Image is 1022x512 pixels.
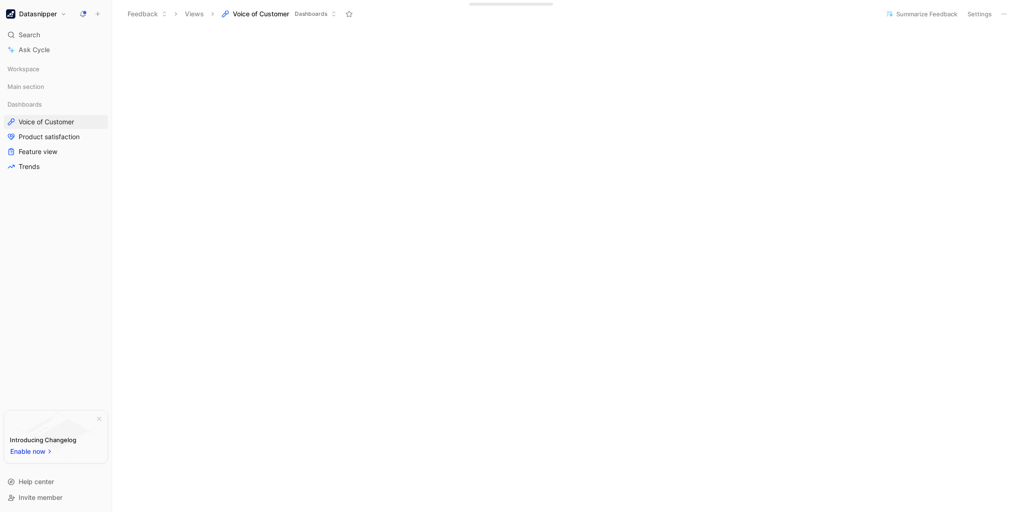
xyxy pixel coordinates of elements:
span: Workspace [7,64,40,74]
span: Invite member [19,493,62,501]
button: Summarize Feedback [882,7,961,20]
img: Datasnipper [6,9,15,19]
div: Main section [4,80,108,94]
span: Enable now [10,446,47,457]
div: Help center [4,475,108,489]
div: Search [4,28,108,42]
a: Trends [4,160,108,174]
span: Feature view [19,147,57,156]
a: Ask Cycle [4,43,108,57]
span: Dashboards [295,9,327,19]
div: Dashboards [4,97,108,111]
span: Voice of Customer [233,9,289,19]
a: Feature view [4,145,108,159]
a: Product satisfaction [4,130,108,144]
img: bg-BLZuj68n.svg [12,411,100,458]
div: Workspace [4,62,108,76]
span: Dashboards [7,100,42,109]
span: Trends [19,162,40,171]
button: Voice of CustomerDashboards [217,7,341,21]
button: Enable now [10,445,54,458]
button: Settings [963,7,996,20]
button: Views [181,7,208,21]
span: Ask Cycle [19,44,50,55]
span: Voice of Customer [19,117,74,127]
div: Introducing Changelog [10,434,76,445]
div: DashboardsVoice of CustomerProduct satisfactionFeature viewTrends [4,97,108,174]
div: Invite member [4,491,108,505]
span: Search [19,29,40,40]
span: Help center [19,478,54,485]
span: Product satisfaction [19,132,80,141]
button: Feedback [123,7,171,21]
span: Main section [7,82,44,91]
div: Main section [4,80,108,96]
h1: Datasnipper [19,10,57,18]
a: Voice of Customer [4,115,108,129]
button: DatasnipperDatasnipper [4,7,69,20]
